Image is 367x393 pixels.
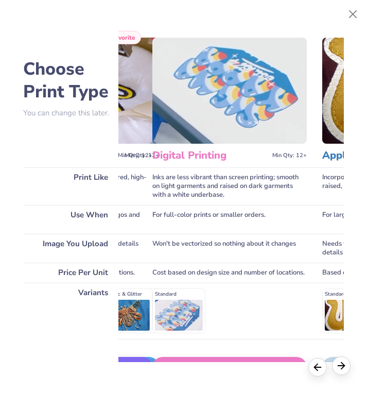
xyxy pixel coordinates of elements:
[23,167,118,205] div: Print Like
[23,58,118,103] h2: Choose Print Type
[152,167,307,205] div: Inks are less vibrant than screen printing; smooth on light garments and raised on dark garments ...
[152,149,268,162] h3: Digital Printing
[23,263,118,283] div: Price Per Unit
[152,357,307,378] div: Digital Print
[343,5,363,24] button: Close
[23,283,118,339] div: Variants
[152,38,307,144] img: Digital Printing
[23,109,118,117] p: You can change this later.
[23,205,118,234] div: Use When
[272,152,307,159] span: Min Qty: 12+
[23,234,118,263] div: Image You Upload
[152,263,307,283] div: Cost based on design size and number of locations.
[152,205,307,234] div: For full-color prints or smaller orders.
[118,152,152,159] span: Min Qty: 12+
[152,234,307,263] div: Won't be vectorized so nothing about it changes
